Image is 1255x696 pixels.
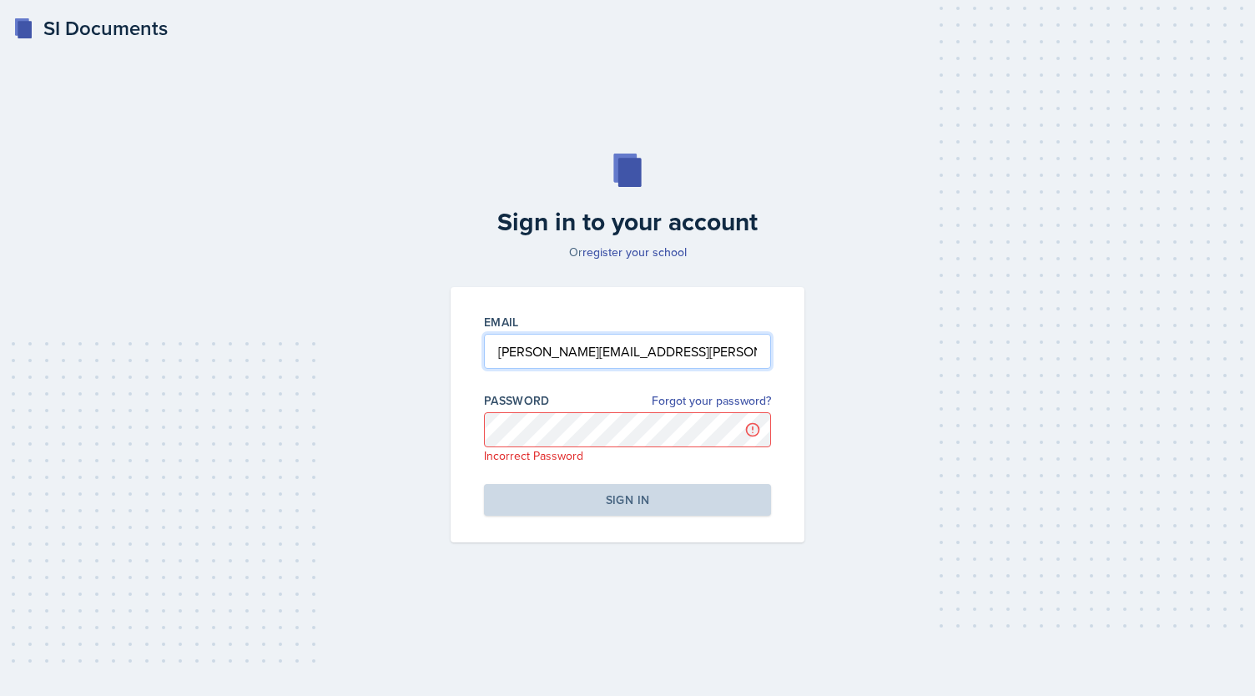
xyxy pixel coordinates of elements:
a: SI Documents [13,13,168,43]
label: Password [484,392,550,409]
a: Forgot your password? [652,392,771,410]
div: Sign in [606,492,649,508]
label: Email [484,314,519,330]
button: Sign in [484,484,771,516]
input: Email [484,334,771,369]
h2: Sign in to your account [441,207,814,237]
a: register your school [582,244,687,260]
p: Incorrect Password [484,447,771,464]
p: Or [441,244,814,260]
